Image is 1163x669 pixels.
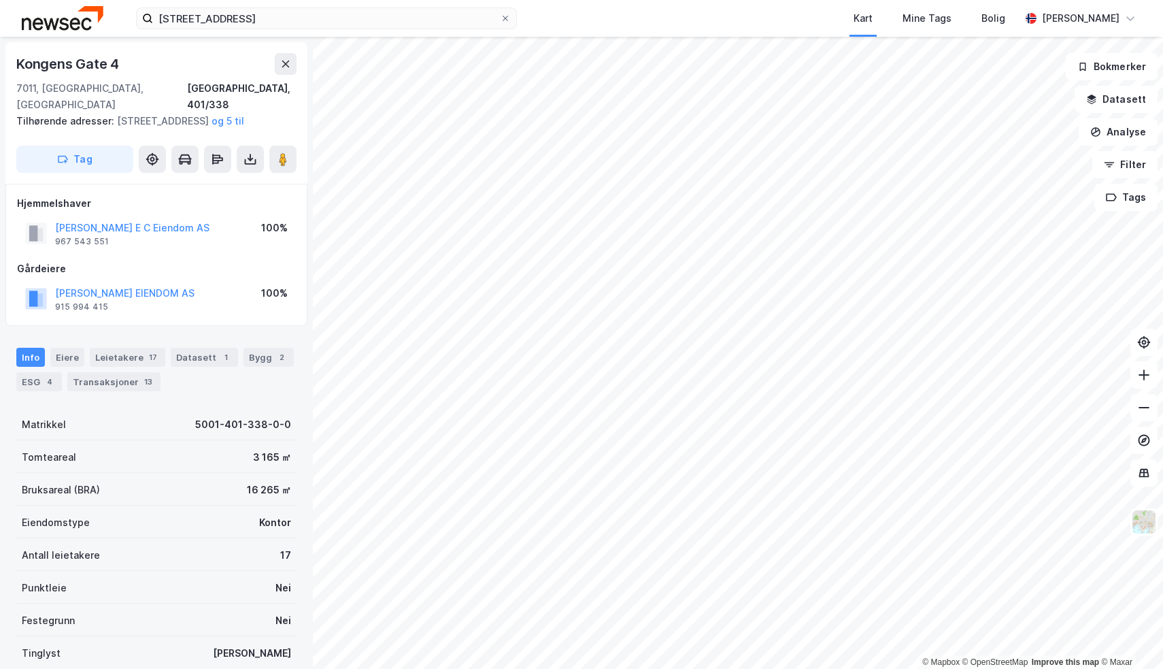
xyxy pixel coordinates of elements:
div: 100% [261,220,288,236]
div: Transaksjoner [67,372,161,391]
button: Analyse [1079,118,1158,146]
div: Nei [275,613,291,629]
div: Tomteareal [22,449,76,466]
a: Mapbox [922,657,960,667]
div: Mine Tags [903,10,951,27]
div: 17 [146,350,160,364]
div: 967 543 551 [55,236,109,247]
div: Bruksareal (BRA) [22,482,100,498]
div: [PERSON_NAME] [1042,10,1119,27]
button: Bokmerker [1066,53,1158,80]
div: Antall leietakere [22,547,100,564]
div: 3 165 ㎡ [253,449,291,466]
div: Leietakere [90,348,165,367]
div: 16 265 ㎡ [247,482,291,498]
div: Matrikkel [22,417,66,433]
div: 915 994 415 [55,301,108,312]
div: 5001-401-338-0-0 [195,417,291,433]
div: 1 [219,350,233,364]
div: ESG [16,372,62,391]
div: 7011, [GEOGRAPHIC_DATA], [GEOGRAPHIC_DATA] [16,80,187,113]
button: Filter [1092,151,1158,178]
div: Bolig [981,10,1005,27]
div: Info [16,348,45,367]
button: Tag [16,146,133,173]
div: Eiere [50,348,84,367]
div: 100% [261,285,288,301]
div: Tinglyst [22,645,61,662]
div: 2 [275,350,288,364]
a: OpenStreetMap [962,657,1028,667]
iframe: Chat Widget [1095,604,1163,669]
div: Kontrollprogram for chat [1095,604,1163,669]
span: Tilhørende adresser: [16,115,117,127]
div: Kongens Gate 4 [16,53,122,75]
a: Improve this map [1032,657,1099,667]
div: Kart [854,10,873,27]
div: 13 [141,375,155,389]
div: Nei [275,580,291,596]
div: 4 [43,375,56,389]
button: Tags [1094,184,1158,211]
div: [STREET_ADDRESS] [16,113,286,129]
div: Hjemmelshaver [17,195,296,212]
div: Gårdeiere [17,261,296,277]
div: 17 [280,547,291,564]
input: Søk på adresse, matrikkel, gårdeiere, leietakere eller personer [153,8,500,29]
img: Z [1131,509,1157,535]
div: Eiendomstype [22,515,90,531]
button: Datasett [1075,86,1158,113]
div: Kontor [259,515,291,531]
div: Festegrunn [22,613,75,629]
div: [PERSON_NAME] [213,645,291,662]
div: Datasett [171,348,238,367]
div: Punktleie [22,580,67,596]
div: Bygg [243,348,294,367]
div: [GEOGRAPHIC_DATA], 401/338 [187,80,297,113]
img: newsec-logo.f6e21ccffca1b3a03d2d.png [22,6,103,30]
